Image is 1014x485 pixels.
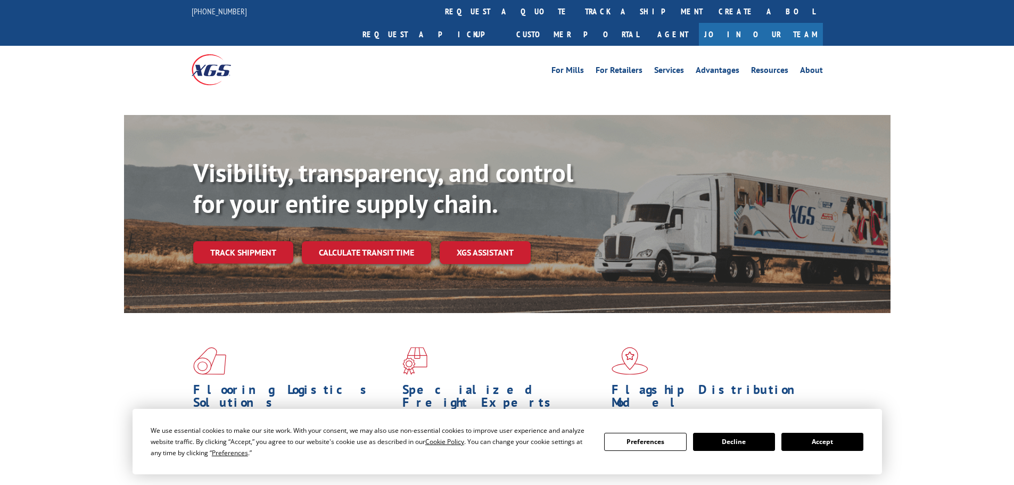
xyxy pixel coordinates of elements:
[699,23,823,46] a: Join Our Team
[425,437,464,446] span: Cookie Policy
[402,347,427,375] img: xgs-icon-focused-on-flooring-red
[508,23,647,46] a: Customer Portal
[751,66,788,78] a: Resources
[440,241,531,264] a: XGS ASSISTANT
[193,347,226,375] img: xgs-icon-total-supply-chain-intelligence-red
[612,383,813,414] h1: Flagship Distribution Model
[551,66,584,78] a: For Mills
[402,383,604,414] h1: Specialized Freight Experts
[693,433,775,451] button: Decline
[192,6,247,17] a: [PHONE_NUMBER]
[193,383,394,414] h1: Flooring Logistics Solutions
[612,347,648,375] img: xgs-icon-flagship-distribution-model-red
[604,433,686,451] button: Preferences
[212,448,248,457] span: Preferences
[302,241,431,264] a: Calculate transit time
[647,23,699,46] a: Agent
[355,23,508,46] a: Request a pickup
[800,66,823,78] a: About
[133,409,882,474] div: Cookie Consent Prompt
[654,66,684,78] a: Services
[193,156,573,220] b: Visibility, transparency, and control for your entire supply chain.
[151,425,591,458] div: We use essential cookies to make our site work. With your consent, we may also use non-essential ...
[781,433,863,451] button: Accept
[696,66,739,78] a: Advantages
[596,66,642,78] a: For Retailers
[193,241,293,264] a: Track shipment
